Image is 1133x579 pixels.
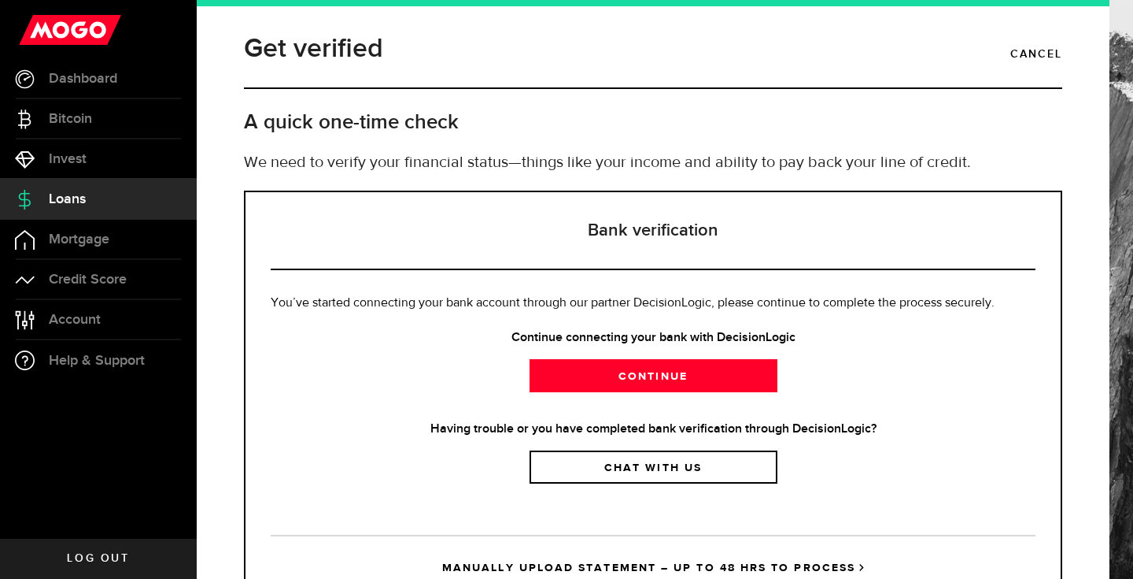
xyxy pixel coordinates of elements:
span: Loans [49,192,86,206]
span: Invest [49,152,87,166]
iframe: LiveChat chat widget [1067,513,1133,579]
span: Dashboard [49,72,117,86]
a: Cancel [1010,41,1062,68]
strong: Continue connecting your bank with DecisionLogic [271,328,1035,347]
h2: A quick one-time check [244,109,1062,135]
span: Account [49,313,101,327]
h3: Bank verification [271,192,1035,270]
span: Credit Score [49,273,127,287]
a: Chat with us [530,451,777,484]
span: Bitcoin [49,112,92,126]
span: You’ve started connecting your bank account through our partner DecisionLogic, please continue to... [271,297,995,310]
span: Help & Support [49,354,145,368]
span: Log out [67,553,129,564]
h1: Get verified [244,28,383,69]
p: We need to verify your financial status—things like your income and ability to pay back your line... [244,151,1062,175]
span: Mortgage [49,232,109,247]
strong: Having trouble or you have completed bank verification through DecisionLogic? [271,420,1035,439]
a: Continue [530,359,777,392]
